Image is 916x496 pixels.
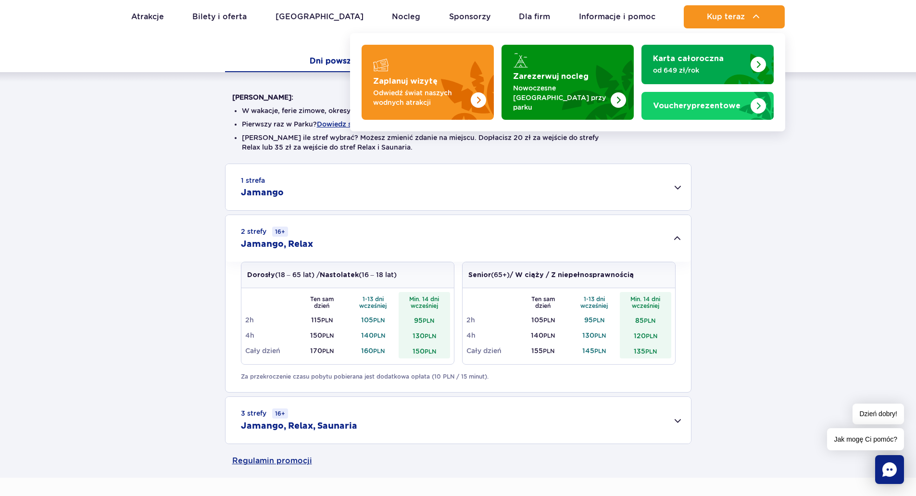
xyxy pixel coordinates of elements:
[242,119,675,129] li: Pierwszy raz w Parku?
[232,93,293,101] strong: [PERSON_NAME]:
[276,5,364,28] a: [GEOGRAPHIC_DATA]
[242,133,675,152] li: [PERSON_NAME] ile stref wybrać? Możesz zmienić zdanie na miejscu. Dopłacisz 20 zł za wejście do s...
[322,332,334,339] small: PLN
[641,45,774,84] a: Karta całoroczna
[362,45,494,120] a: Zaplanuj wizytę
[272,408,288,419] small: 16+
[569,312,620,328] td: 95
[569,328,620,343] td: 130
[510,272,634,279] strong: / W ciąży / Z niepełnosprawnością
[272,227,288,237] small: 16+
[247,272,275,279] strong: Dorosły
[707,13,745,21] span: Kup teraz
[653,102,691,110] span: Vouchery
[449,5,490,28] a: Sponsorzy
[373,317,385,324] small: PLN
[425,332,436,340] small: PLN
[641,92,774,120] a: Vouchery prezentowe
[399,343,450,358] td: 150
[466,343,518,358] td: Cały dzień
[517,312,569,328] td: 105
[653,65,747,75] p: od 649 zł/rok
[245,328,297,343] td: 4h
[247,270,397,280] p: (18 – 65 lat) / (16 – 18 lat)
[423,317,434,324] small: PLN
[593,317,604,324] small: PLN
[646,332,657,340] small: PLN
[517,343,569,358] td: 155
[322,347,334,355] small: PLN
[241,372,676,381] p: Za przekroczenie czasu pobytu pobierana jest dodatkowa opłata (10 PLN / 15 minut).
[827,428,904,450] span: Jak mogę Ci pomóc?
[853,404,904,424] span: Dzień dobry!
[594,347,606,355] small: PLN
[373,347,385,355] small: PLN
[569,292,620,312] th: 1-13 dni wcześniej
[348,292,399,312] th: 1-13 dni wcześniej
[543,317,555,324] small: PLN
[192,5,247,28] a: Bilety i oferta
[399,328,450,343] td: 130
[232,444,684,478] a: Regulamin promocji
[392,5,420,28] a: Nocleg
[875,455,904,484] div: Chat
[569,343,620,358] td: 145
[296,343,348,358] td: 170
[425,348,436,355] small: PLN
[653,55,724,63] strong: Karta całoroczna
[645,348,657,355] small: PLN
[517,292,569,312] th: Ten sam dzień
[241,187,284,199] h2: Jamango
[620,343,671,358] td: 135
[241,420,357,432] h2: Jamango, Relax, Saunaria
[245,312,297,328] td: 2h
[242,106,675,115] li: W wakacje, ferie zimowe, okresy świąteczne oraz długie weekendy obowiązują ceny weekendowe.
[225,52,458,72] button: Dni powszednie
[594,332,606,339] small: PLN
[579,5,655,28] a: Informacje i pomoc
[241,239,313,250] h2: Jamango, Relax
[241,227,288,237] small: 2 strefy
[348,312,399,328] td: 105
[241,408,288,419] small: 3 strefy
[519,5,550,28] a: Dla firm
[513,83,607,112] p: Nowoczesne [GEOGRAPHIC_DATA] przy parku
[513,73,589,80] strong: Zarezerwuj nocleg
[517,328,569,343] td: 140
[620,312,671,328] td: 85
[131,5,164,28] a: Atrakcje
[373,77,438,85] strong: Zaplanuj wizytę
[296,292,348,312] th: Ten sam dzień
[502,45,634,120] a: Zarezerwuj nocleg
[543,347,554,355] small: PLN
[320,272,359,279] strong: Nastolatek
[399,292,450,312] th: Min. 14 dni wcześniej
[466,312,518,328] td: 2h
[620,328,671,343] td: 120
[321,317,333,324] small: PLN
[296,312,348,328] td: 115
[543,332,555,339] small: PLN
[399,312,450,328] td: 95
[468,272,491,279] strong: Senior
[296,328,348,343] td: 150
[348,343,399,358] td: 160
[684,5,785,28] button: Kup teraz
[317,120,446,128] button: Dowiedz się więcej o strefach Suntago
[620,292,671,312] th: Min. 14 dni wcześniej
[373,88,467,107] p: Odwiedź świat naszych wodnych atrakcji
[245,343,297,358] td: Cały dzień
[241,176,265,185] small: 1 strefa
[374,332,385,339] small: PLN
[466,328,518,343] td: 4h
[644,317,655,324] small: PLN
[468,270,634,280] p: (65+)
[653,102,740,110] strong: prezentowe
[348,328,399,343] td: 140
